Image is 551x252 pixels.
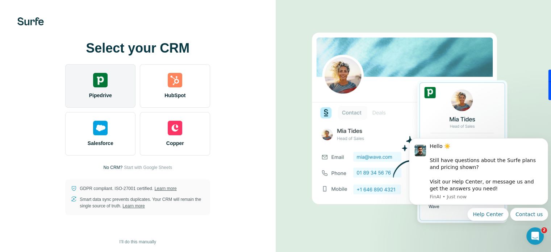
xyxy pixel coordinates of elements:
img: copper's logo [168,121,182,135]
a: Learn more [154,186,176,191]
img: hubspot's logo [168,73,182,87]
button: Start with Google Sheets [124,164,172,171]
h1: Select your CRM [65,41,210,55]
iframe: Intercom live chat [526,227,544,245]
p: GDPR compliant. ISO-27001 certified. [80,185,176,192]
img: salesforce's logo [93,121,108,135]
img: Surfe's logo [17,17,44,25]
img: pipedrive's logo [93,73,108,87]
span: Pipedrive [89,92,112,99]
button: I’ll do this manually [114,236,161,247]
a: Learn more [122,203,145,208]
span: Copper [166,140,184,147]
iframe: Intercom notifications message [406,132,551,225]
span: 2 [541,227,547,233]
img: PIPEDRIVE image [312,20,515,236]
span: Salesforce [88,140,113,147]
p: Smart data sync prevents duplicates. Your CRM will remain the single source of truth. [80,196,204,209]
span: HubSpot [164,92,185,99]
p: No CRM? [104,164,123,171]
span: I’ll do this manually [120,239,156,245]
